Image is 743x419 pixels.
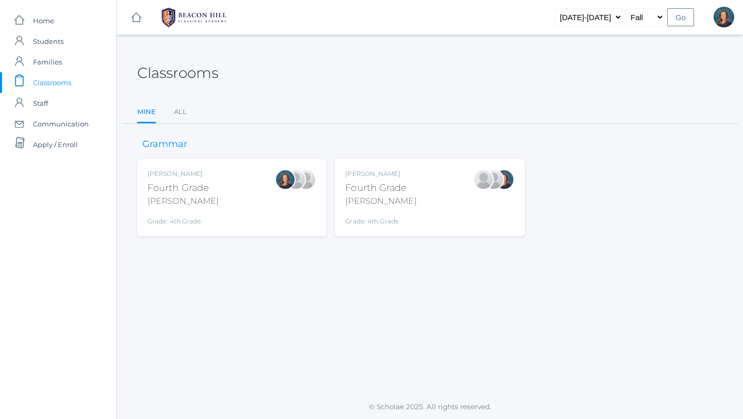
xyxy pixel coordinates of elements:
div: Fourth Grade [148,181,219,195]
span: Staff [33,93,48,114]
span: Classrooms [33,72,71,93]
div: Grade: 4th Grade [148,212,219,226]
h2: Classrooms [137,65,218,81]
img: BHCALogos-05-308ed15e86a5a0abce9b8dd61676a3503ac9727e845dece92d48e8588c001991.png [155,5,233,30]
a: Mine [137,102,156,124]
div: Ellie Bradley [275,169,296,190]
h3: Grammar [137,139,192,150]
p: © Scholae 2025. All rights reserved. [117,401,743,412]
span: Students [33,31,63,52]
a: All [174,102,187,122]
div: Heather Porter [483,169,504,190]
span: Families [33,52,62,72]
span: Apply / Enroll [33,134,78,155]
div: [PERSON_NAME] [148,195,219,207]
input: Go [667,8,694,26]
div: Grade: 4th Grade [345,212,416,226]
div: [PERSON_NAME] [345,195,416,207]
div: Ellie Bradley [714,7,734,27]
div: Lydia Chaffin [285,169,306,190]
div: Ellie Bradley [494,169,514,190]
span: Communication [33,114,89,134]
span: Home [33,10,54,31]
div: Heather Porter [296,169,316,190]
div: Fourth Grade [345,181,416,195]
div: [PERSON_NAME] [148,169,219,179]
div: [PERSON_NAME] [345,169,416,179]
div: Lydia Chaffin [473,169,494,190]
